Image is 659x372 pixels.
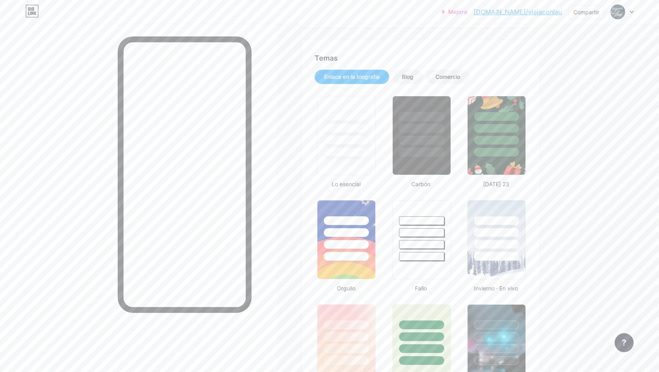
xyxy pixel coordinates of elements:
font: Fallo [415,285,427,292]
font: Compartir [573,9,599,15]
font: Temas [315,54,338,62]
font: Lo esencial [332,181,361,187]
font: Orgullo [337,285,355,292]
img: viajaconlau [610,4,625,19]
font: [DOMAIN_NAME]/viajaconlau [474,8,562,16]
a: [DOMAIN_NAME]/viajaconlau [474,7,562,17]
font: Enlace en la biografía [324,73,380,80]
font: Carbón [411,181,430,187]
font: Comercio [436,73,460,80]
font: Invierno · En vivo [474,285,518,292]
font: Mejora [448,8,467,15]
font: Blog [402,73,413,80]
font: [DATE] 23 [483,181,509,187]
